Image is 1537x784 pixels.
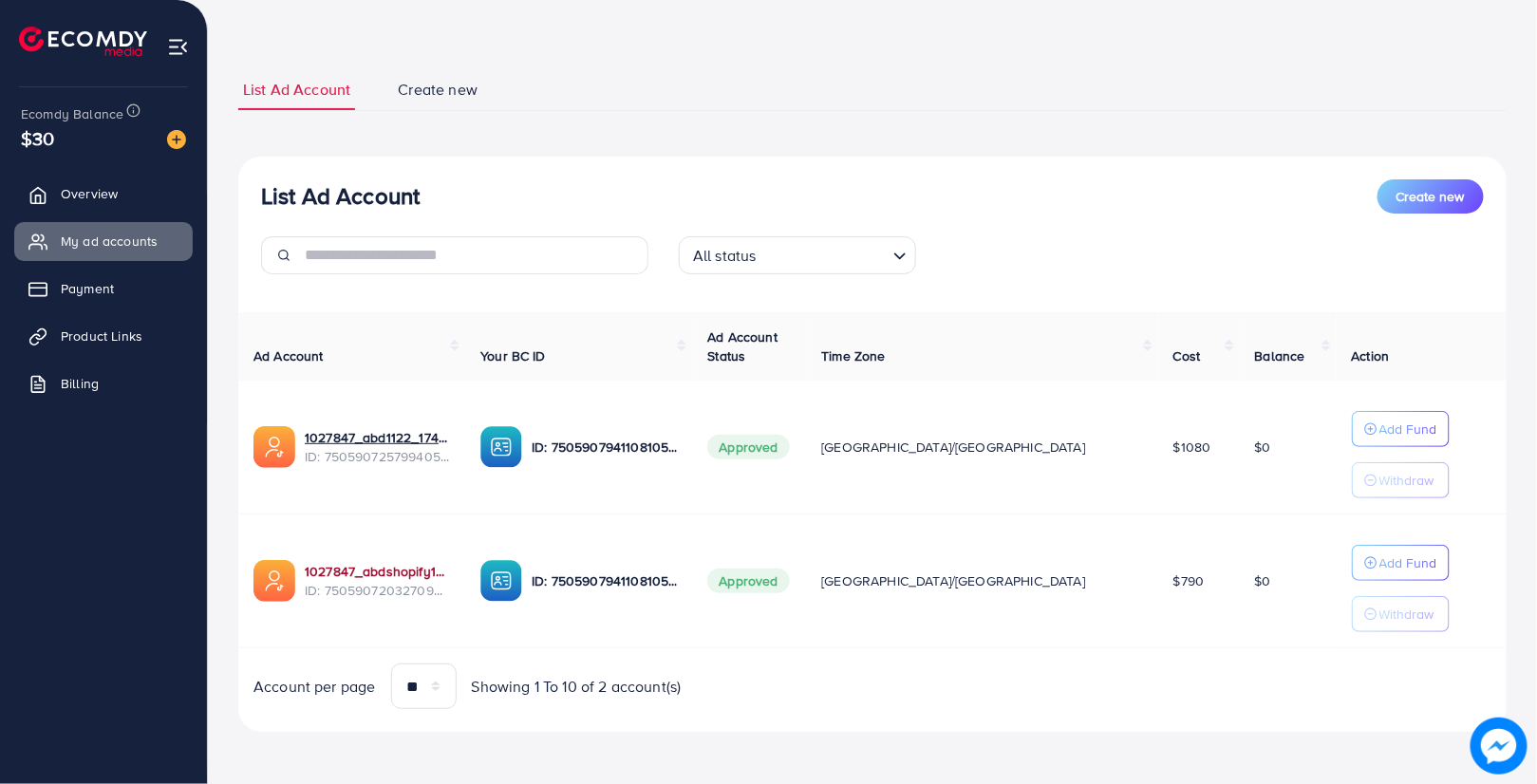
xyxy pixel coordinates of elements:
[14,222,193,260] a: My ad accounts
[1173,571,1205,590] span: $790
[253,426,295,468] img: ic-ads-acc.e4c84228.svg
[14,270,193,308] a: Payment
[762,238,886,270] input: Search for option
[689,242,760,270] span: All status
[1352,462,1450,498] button: Withdraw
[480,426,522,468] img: ic-ba-acc.ded83a64.svg
[243,79,350,101] span: List Ad Account
[14,317,193,355] a: Product Links
[1378,179,1484,214] button: Create new
[1352,346,1390,365] span: Action
[61,374,99,393] span: Billing
[61,184,118,203] span: Overview
[1396,187,1465,206] span: Create new
[821,571,1085,590] span: [GEOGRAPHIC_DATA]/[GEOGRAPHIC_DATA]
[1352,596,1450,632] button: Withdraw
[167,130,186,149] img: image
[1379,418,1437,440] p: Add Fund
[305,428,450,447] a: 1027847_abd1122_1747605807106
[61,327,142,345] span: Product Links
[21,104,123,123] span: Ecomdy Balance
[253,676,376,698] span: Account per page
[472,676,682,698] span: Showing 1 To 10 of 2 account(s)
[821,346,885,365] span: Time Zone
[398,79,478,101] span: Create new
[480,346,546,365] span: Your BC ID
[21,124,54,152] span: $30
[707,435,789,459] span: Approved
[532,436,677,458] p: ID: 7505907941108105232
[1352,545,1450,581] button: Add Fund
[19,27,147,56] img: logo
[1379,551,1437,574] p: Add Fund
[14,175,193,213] a: Overview
[821,438,1085,457] span: [GEOGRAPHIC_DATA]/[GEOGRAPHIC_DATA]
[707,327,778,365] span: Ad Account Status
[305,562,450,581] a: 1027847_abdshopify12_1747605731098
[305,581,450,600] span: ID: 7505907203270901778
[167,36,189,58] img: menu
[532,569,677,592] p: ID: 7505907941108105232
[253,560,295,602] img: ic-ads-acc.e4c84228.svg
[480,560,522,602] img: ic-ba-acc.ded83a64.svg
[707,569,789,593] span: Approved
[61,279,114,298] span: Payment
[1352,411,1450,447] button: Add Fund
[679,236,916,274] div: Search for option
[61,232,158,251] span: My ad accounts
[1173,438,1211,457] span: $1080
[305,447,450,466] span: ID: 7505907257994051591
[1173,346,1201,365] span: Cost
[261,182,420,210] h3: List Ad Account
[253,346,324,365] span: Ad Account
[1255,571,1271,590] span: $0
[1255,346,1305,365] span: Balance
[1255,438,1271,457] span: $0
[305,562,450,601] div: <span class='underline'>1027847_abdshopify12_1747605731098</span></br>7505907203270901778
[1379,469,1434,492] p: Withdraw
[14,364,193,402] a: Billing
[1379,603,1434,625] p: Withdraw
[1471,719,1528,775] img: image
[305,428,450,467] div: <span class='underline'>1027847_abd1122_1747605807106</span></br>7505907257994051591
